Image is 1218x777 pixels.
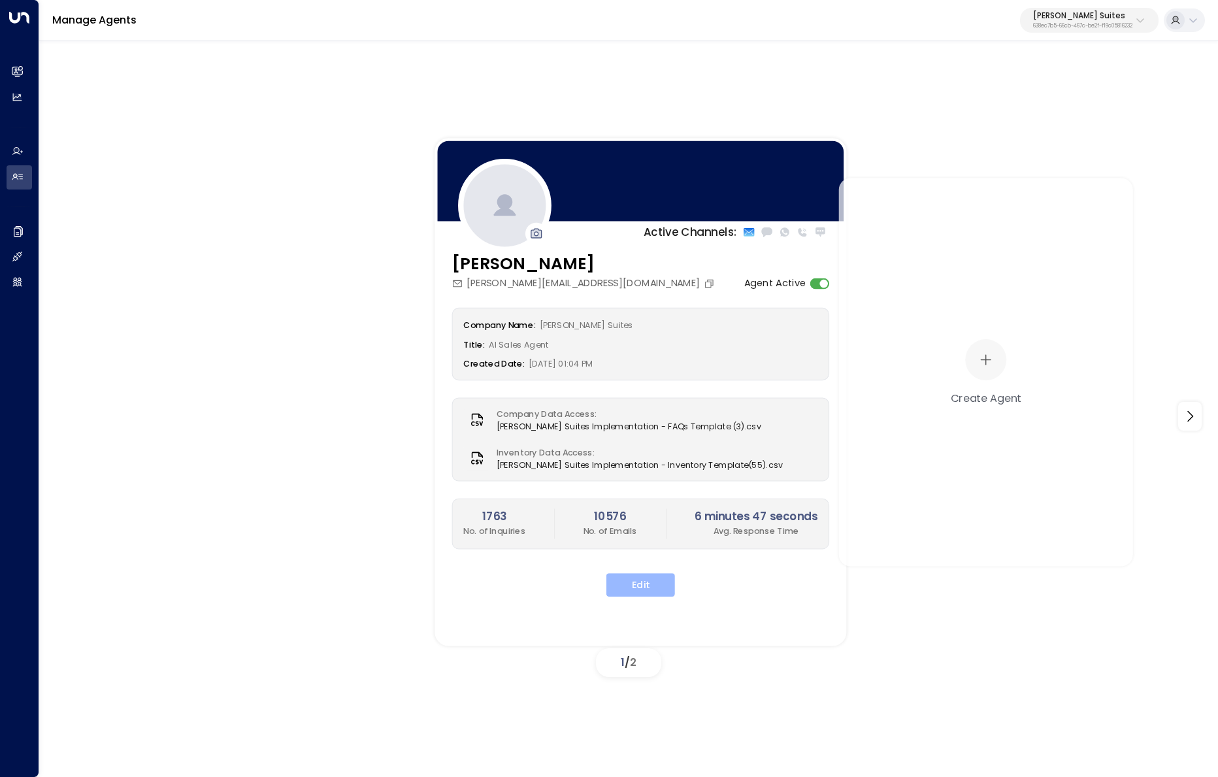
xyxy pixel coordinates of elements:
p: No. of Inquiries [463,525,525,538]
h2: 1763 [463,509,525,525]
span: [PERSON_NAME] Suites Implementation - Inventory Template(55).csv [497,459,783,471]
span: [PERSON_NAME] Suites Implementation - FAQs Template (3).csv [497,420,761,433]
div: Create Agent [951,389,1021,405]
div: [PERSON_NAME][EMAIL_ADDRESS][DOMAIN_NAME] [452,276,718,291]
p: Avg. Response Time [695,525,817,538]
span: [DATE] 01:04 PM [529,358,593,370]
h2: 10576 [584,509,637,525]
h2: 6 minutes 47 seconds [695,509,817,525]
label: Agent Active [744,276,806,291]
button: [PERSON_NAME] Suites638ec7b5-66cb-467c-be2f-f19c05816232 [1020,8,1159,33]
p: 638ec7b5-66cb-467c-be2f-f19c05816232 [1033,24,1132,29]
p: No. of Emails [584,525,637,538]
p: [PERSON_NAME] Suites [1033,12,1132,20]
label: Company Data Access: [497,408,755,420]
span: 2 [630,655,636,670]
h3: [PERSON_NAME] [452,252,718,276]
div: / [596,648,661,677]
label: Inventory Data Access: [497,446,776,459]
button: Edit [606,573,675,597]
label: Created Date: [463,358,524,370]
span: [PERSON_NAME] Suites [540,320,633,331]
p: Active Channels: [644,224,737,240]
a: Manage Agents [52,12,137,27]
label: Company Name: [463,320,535,331]
button: Copy [704,278,718,289]
span: AI Sales Agent [489,339,548,350]
span: 1 [621,655,625,670]
label: Title: [463,339,485,350]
